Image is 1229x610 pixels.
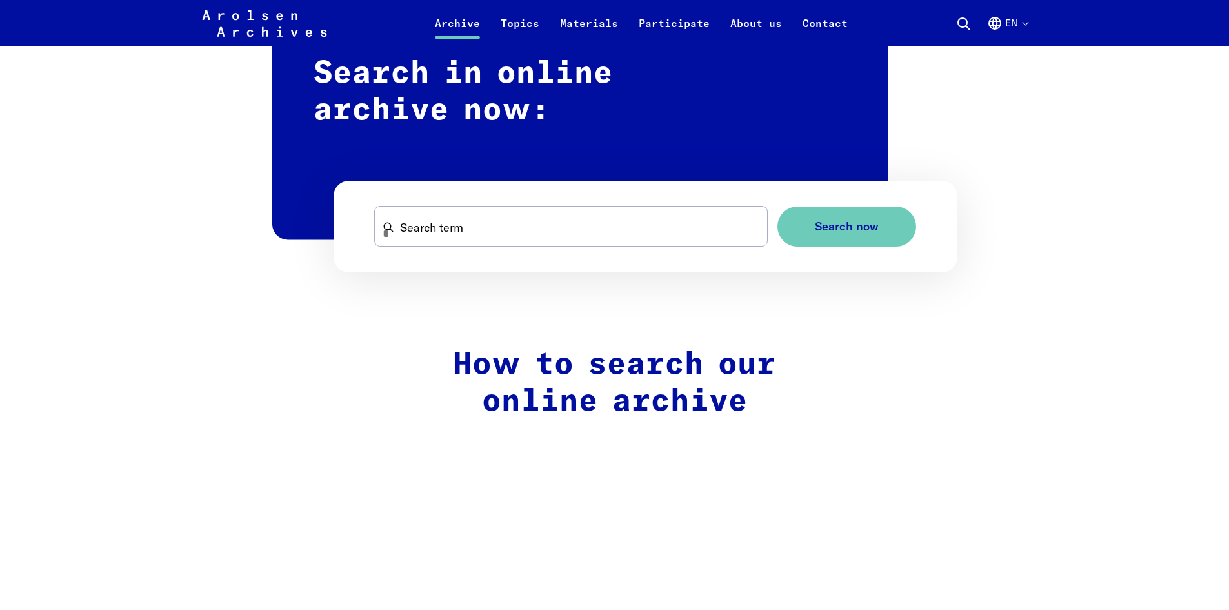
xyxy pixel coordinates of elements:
[342,347,888,421] h2: How to search our online archive
[425,15,490,46] a: Archive
[815,220,879,234] span: Search now
[987,15,1028,46] button: English, language selection
[792,15,858,46] a: Contact
[272,30,888,239] h2: Search in online archive now:
[425,8,858,39] nav: Primary
[720,15,792,46] a: About us
[550,15,628,46] a: Materials
[490,15,550,46] a: Topics
[777,207,916,247] button: Search now
[628,15,720,46] a: Participate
